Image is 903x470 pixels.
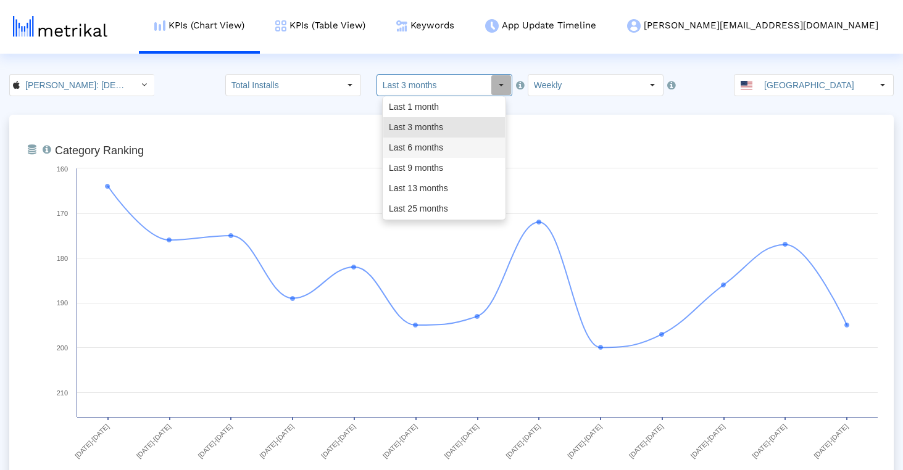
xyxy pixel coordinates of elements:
text: 190 [57,299,68,307]
div: Last 3 months [383,117,505,138]
text: [DATE]-[DATE] [689,423,726,460]
text: [DATE]-[DATE] [443,423,480,460]
div: Last 6 months [383,138,505,158]
text: [DATE]-[DATE] [258,423,295,460]
div: Last 25 months [383,199,505,219]
div: Select [133,75,154,96]
text: [DATE]-[DATE] [504,423,541,460]
text: [DATE]-[DATE] [196,423,233,460]
text: [DATE]-[DATE] [628,423,665,460]
img: kpi-table-menu-icon.png [275,20,286,31]
text: 170 [57,210,68,217]
text: [DATE]-[DATE] [751,423,788,460]
img: keywords.png [396,20,407,31]
img: kpi-chart-menu-icon.png [154,20,165,31]
text: 160 [57,165,68,173]
div: Select [491,75,512,96]
img: my-account-menu-icon.png [627,19,641,33]
img: app-update-menu-icon.png [485,19,499,33]
text: [DATE]-[DATE] [320,423,357,460]
div: Select [339,75,360,96]
div: Last 1 month [383,97,505,117]
div: Select [642,75,663,96]
text: 200 [57,344,68,352]
text: [DATE]-[DATE] [73,423,110,460]
img: metrical-logo-light.png [13,16,107,37]
text: [DATE]-[DATE] [812,423,849,460]
text: 210 [57,389,68,397]
text: [DATE]-[DATE] [135,423,172,460]
text: [DATE]-[DATE] [381,423,418,460]
text: [DATE]-[DATE] [566,423,603,460]
div: Last 13 months [383,178,505,199]
tspan: Category Ranking [55,144,144,157]
div: Last 9 months [383,158,505,178]
text: 180 [57,255,68,262]
div: Select [872,75,893,96]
